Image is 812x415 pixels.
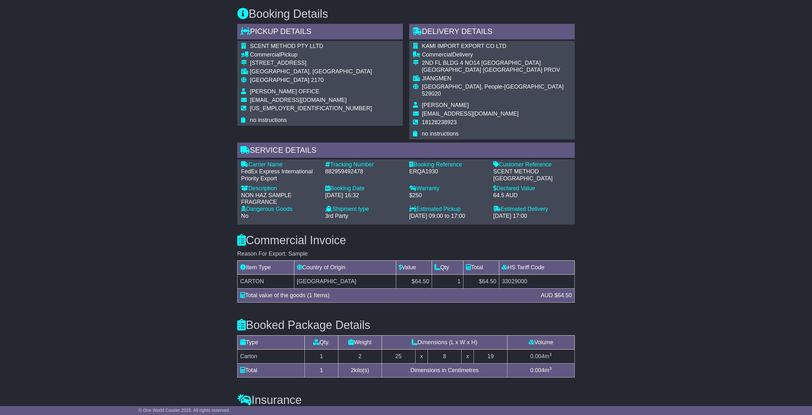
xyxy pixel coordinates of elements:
[304,364,338,378] td: 1
[499,275,575,289] td: 33029000
[338,350,382,364] td: 2
[409,185,487,192] div: Warranty
[396,261,432,275] td: Value
[422,60,571,67] div: 2ND FL BLDG 4 NO14 [GEOGRAPHIC_DATA]
[422,43,506,49] span: KAMI IMPORT EXPORT CO LTD
[422,75,571,82] div: JIANGMEN
[250,117,287,123] span: no instructions
[304,350,338,364] td: 1
[422,131,459,137] span: no instructions
[422,90,441,97] span: 529020
[250,43,323,49] span: SCENT METHOD PTY LLTD
[507,364,575,378] td: m
[325,206,403,213] div: Shipment type
[241,192,319,206] div: NON HAZ SAMPLE FRAGRANCE
[409,213,487,220] div: [DATE] 09:00 to 17:00
[237,143,575,160] div: Service Details
[415,350,428,364] td: x
[549,366,552,371] sup: 3
[139,408,230,413] span: © One World Courier 2025. All rights reserved.
[461,350,474,364] td: x
[382,350,415,364] td: 25
[432,261,463,275] td: Qty
[422,67,571,74] div: [GEOGRAPHIC_DATA] [GEOGRAPHIC_DATA] PROV
[493,168,571,182] div: SCENT METHOD [GEOGRAPHIC_DATA]
[530,367,545,373] span: 0.004
[499,261,575,275] td: HS Tariff Code
[409,24,575,41] div: Delivery Details
[250,105,372,111] span: [US_EMPLOYER_IDENTIFICATION_NUMBER]
[311,77,324,83] span: 2170
[237,8,575,20] h3: Booking Details
[432,275,463,289] td: 1
[422,51,452,58] span: Commercial
[396,275,432,289] td: $64.50
[250,88,319,95] span: [PERSON_NAME] OFFICE
[507,336,575,350] td: Volume
[507,350,575,364] td: m
[304,336,338,350] td: Qty.
[422,119,457,125] span: 18128238923
[409,206,487,213] div: Estimated Pickup
[325,192,403,199] div: [DATE] 16:32
[474,350,507,364] td: 19
[237,251,575,258] div: Reason For Export: Sample
[241,161,319,168] div: Carrier Name
[294,261,396,275] td: Country of Origin
[241,206,319,213] div: Dangerous Goods
[351,367,354,373] span: 2
[422,102,469,108] span: [PERSON_NAME]
[549,352,552,357] sup: 3
[241,185,319,192] div: Description
[463,261,499,275] td: Total
[325,168,403,175] div: 882959492478
[238,275,294,289] td: CARTON
[250,51,280,58] span: Commercial
[237,234,575,247] h3: Commercial Invoice
[325,213,348,219] span: 3rd Party
[338,336,382,350] td: Weight
[409,168,487,175] div: ERQA1930
[493,206,571,213] div: Estimated Delivery
[250,77,309,83] span: [GEOGRAPHIC_DATA]
[493,192,571,199] div: 64.5 AUD
[409,192,487,199] div: $250
[538,291,575,300] div: AUD $64.50
[338,364,382,378] td: kilo(s)
[325,161,403,168] div: Tracking Number
[250,68,372,75] div: [GEOGRAPHIC_DATA], [GEOGRAPHIC_DATA]
[422,110,519,117] span: [EMAIL_ADDRESS][DOMAIN_NAME]
[238,350,305,364] td: Carton
[238,261,294,275] td: Item Type
[422,51,571,58] div: Delivery
[250,97,347,103] span: [EMAIL_ADDRESS][DOMAIN_NAME]
[422,84,564,90] span: [GEOGRAPHIC_DATA], People-[GEOGRAPHIC_DATA]
[493,185,571,192] div: Declared Value
[428,350,462,364] td: 8
[237,291,538,300] div: Total value of the goods (1 Items)
[250,51,372,58] div: Pickup
[382,336,507,350] td: Dimensions (L x W x H)
[530,353,545,359] span: 0.004
[325,185,403,192] div: Booking Date
[294,275,396,289] td: [GEOGRAPHIC_DATA]
[382,364,507,378] td: Dimensions in Centimetres
[250,60,372,67] div: [STREET_ADDRESS]
[493,213,571,220] div: [DATE] 17:00
[237,24,403,41] div: Pickup Details
[237,319,575,331] h3: Booked Package Details
[241,168,319,182] div: FedEx Express International Priority Export
[238,364,305,378] td: Total
[463,275,499,289] td: $64.50
[237,394,575,406] h3: Insurance
[238,336,305,350] td: Type
[241,213,248,219] span: No
[493,161,571,168] div: Customer Reference
[409,161,487,168] div: Booking Reference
